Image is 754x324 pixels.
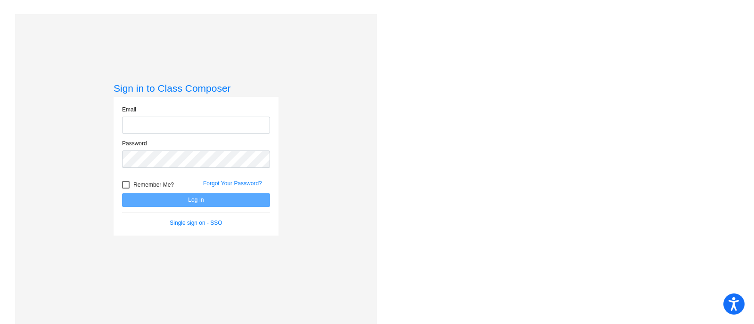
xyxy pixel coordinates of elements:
h3: Sign in to Class Composer [114,82,279,94]
span: Remember Me? [133,179,174,190]
label: Password [122,139,147,148]
label: Email [122,105,136,114]
a: Single sign on - SSO [170,220,222,226]
a: Forgot Your Password? [203,180,262,187]
button: Log In [122,193,270,207]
